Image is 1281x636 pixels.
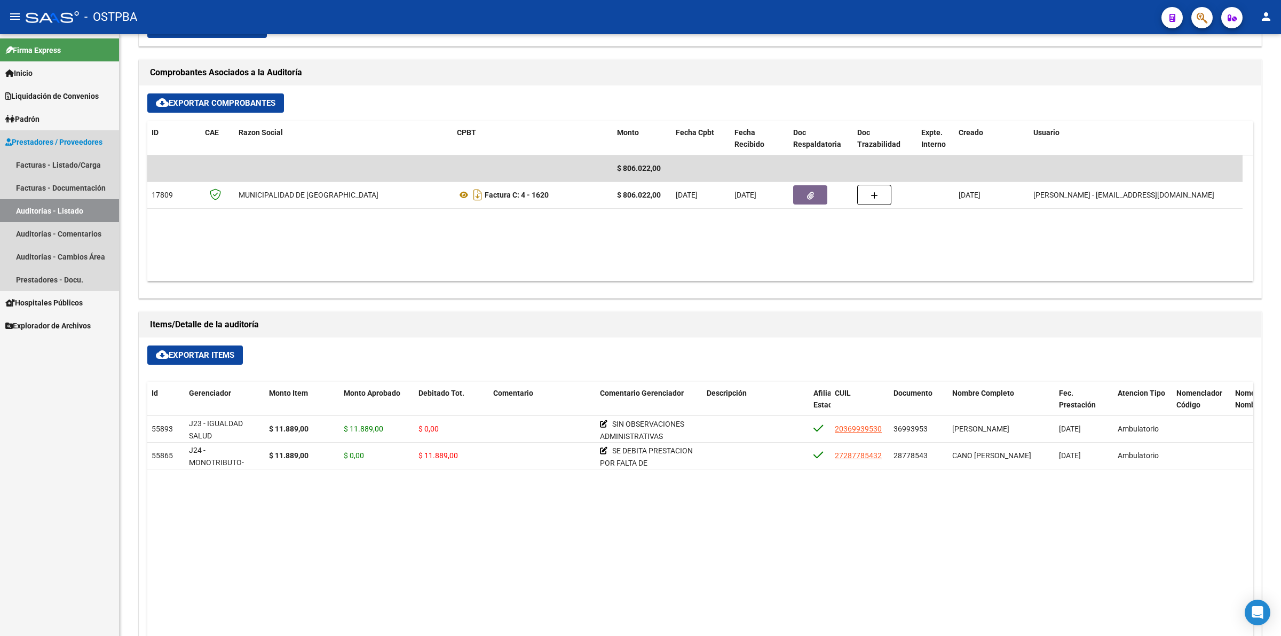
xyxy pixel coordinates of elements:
[239,189,378,201] div: MUNICIPALIDAD DE [GEOGRAPHIC_DATA]
[702,382,809,429] datatable-header-cell: Descripción
[156,96,169,109] mat-icon: cloud_download
[9,10,21,23] mat-icon: menu
[954,121,1029,156] datatable-header-cell: Creado
[201,121,234,156] datatable-header-cell: CAE
[835,425,882,433] span: 20369939530
[147,121,201,156] datatable-header-cell: ID
[1176,389,1222,410] span: Nomenclador Código
[1245,600,1270,625] div: Open Intercom Messenger
[1235,389,1281,410] span: Nomenclador Nombre
[813,389,840,410] span: Afiliado Estado
[1172,382,1231,429] datatable-header-cell: Nomenclador Código
[205,128,219,137] span: CAE
[269,425,309,433] strong: $ 11.889,00
[1118,425,1159,433] span: Ambulatorio
[793,128,841,149] span: Doc Respaldatoria
[613,121,671,156] datatable-header-cell: Monto
[150,316,1251,333] h1: Items/Detalle de la auditoría
[84,5,137,29] span: - OSTPBA
[152,128,159,137] span: ID
[617,128,639,137] span: Monto
[269,389,308,397] span: Monto Item
[414,382,489,429] datatable-header-cell: Debitado Tot.
[730,121,789,156] datatable-header-cell: Fecha Recibido
[5,297,83,309] span: Hospitales Públicos
[835,389,851,397] span: CUIL
[156,98,275,108] span: Exportar Comprobantes
[617,191,661,199] strong: $ 806.022,00
[5,320,91,332] span: Explorador de Archivos
[959,128,983,137] span: Creado
[707,389,747,397] span: Descripción
[418,389,464,397] span: Debitado Tot.
[893,425,928,433] span: 36993953
[734,128,764,149] span: Fecha Recibido
[152,451,173,460] span: 55865
[952,389,1014,397] span: Nombre Completo
[344,451,364,460] span: $ 0,00
[617,164,661,172] span: $ 806.022,00
[189,446,251,491] span: J24 - MONOTRIBUTO-IGUALDAD SALUD-PRENSA
[1059,425,1081,433] span: [DATE]
[185,382,265,429] datatable-header-cell: Gerenciador
[959,191,980,199] span: [DATE]
[344,389,400,397] span: Monto Aprobado
[418,425,439,433] span: $ 0,00
[789,121,853,156] datatable-header-cell: Doc Respaldatoria
[156,348,169,361] mat-icon: cloud_download
[5,90,99,102] span: Liquidación de Convenios
[948,382,1055,429] datatable-header-cell: Nombre Completo
[831,382,889,429] datatable-header-cell: CUIL
[1113,382,1172,429] datatable-header-cell: Atencion Tipo
[1033,191,1214,199] span: [PERSON_NAME] - [EMAIL_ADDRESS][DOMAIN_NAME]
[676,191,698,199] span: [DATE]
[189,389,231,397] span: Gerenciador
[418,451,458,460] span: $ 11.889,00
[147,382,185,429] datatable-header-cell: Id
[917,121,954,156] datatable-header-cell: Expte. Interno
[734,191,756,199] span: [DATE]
[893,389,932,397] span: Documento
[156,350,234,360] span: Exportar Items
[493,389,533,397] span: Comentario
[671,121,730,156] datatable-header-cell: Fecha Cpbt
[1260,10,1272,23] mat-icon: person
[471,186,485,203] i: Descargar documento
[152,425,173,433] span: 55893
[600,420,684,441] span: SIN OBSERVACIONES ADMINISTRATIVAS
[5,67,33,79] span: Inicio
[344,425,383,433] span: $ 11.889,00
[809,382,831,429] datatable-header-cell: Afiliado Estado
[1029,121,1243,156] datatable-header-cell: Usuario
[1118,451,1159,460] span: Ambulatorio
[265,382,339,429] datatable-header-cell: Monto Item
[5,113,39,125] span: Padrón
[152,389,158,397] span: Id
[453,121,613,156] datatable-header-cell: CPBT
[835,451,882,460] span: 27287785432
[676,128,714,137] span: Fecha Cpbt
[239,128,283,137] span: Razon Social
[889,382,948,429] datatable-header-cell: Documento
[489,382,596,429] datatable-header-cell: Comentario
[857,128,900,149] span: Doc Trazabilidad
[5,136,102,148] span: Prestadores / Proveedores
[893,451,928,460] span: 28778543
[1055,382,1113,429] datatable-header-cell: Fec. Prestación
[1059,451,1081,460] span: [DATE]
[1118,389,1165,397] span: Atencion Tipo
[853,121,917,156] datatable-header-cell: Doc Trazabilidad
[147,93,284,113] button: Exportar Comprobantes
[952,425,1009,433] span: [PERSON_NAME]
[5,44,61,56] span: Firma Express
[596,382,702,429] datatable-header-cell: Comentario Gerenciador
[147,346,243,365] button: Exportar Items
[921,128,946,149] span: Expte. Interno
[234,121,453,156] datatable-header-cell: Razon Social
[339,382,414,429] datatable-header-cell: Monto Aprobado
[952,451,1031,460] span: CANO [PERSON_NAME]
[189,419,243,440] span: J23 - IGUALDAD SALUD
[150,64,1251,81] h1: Comprobantes Asociados a la Auditoría
[1033,128,1059,137] span: Usuario
[457,128,476,137] span: CPBT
